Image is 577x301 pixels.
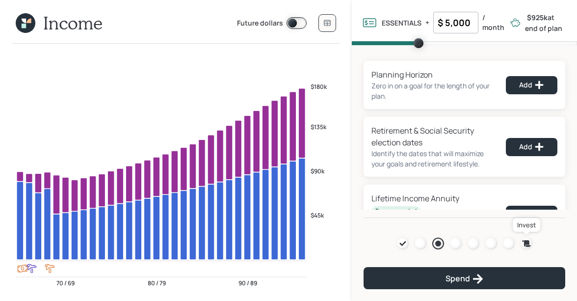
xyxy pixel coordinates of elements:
[527,13,548,22] b: $925k
[371,125,494,148] div: Retirement & Social Security election dates
[352,41,577,45] span: Volume
[237,18,283,29] label: Future dollars
[56,279,75,287] tspan: 70 / 69
[375,207,417,216] div: Recommended
[446,273,484,285] div: Spend
[371,69,494,81] div: Planning Horizon
[525,13,562,33] label: at end of plan
[311,82,327,91] tspan: $180k
[371,192,494,217] div: Lifetime Income Annuity
[311,123,327,131] tspan: $135k
[482,13,506,32] label: / month
[371,81,494,101] div: Zero in on a goal for the length of your plan.
[425,18,429,27] label: +
[311,211,324,219] tspan: $45k
[311,167,325,175] tspan: $90k
[311,262,315,273] tspan: 2
[311,276,315,287] tspan: 2
[506,76,557,94] button: Add
[506,206,557,224] button: Add
[371,148,494,169] div: Identify the dates that will maximize your goals and retirement lifestyle.
[382,18,421,27] label: ESSENTIALS
[519,142,544,152] div: Add
[506,138,557,156] button: Add
[43,12,103,33] h1: Income
[364,267,565,289] button: Spend
[238,279,257,287] tspan: 90 / 89
[519,80,544,90] div: Add
[148,279,166,287] tspan: 80 / 79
